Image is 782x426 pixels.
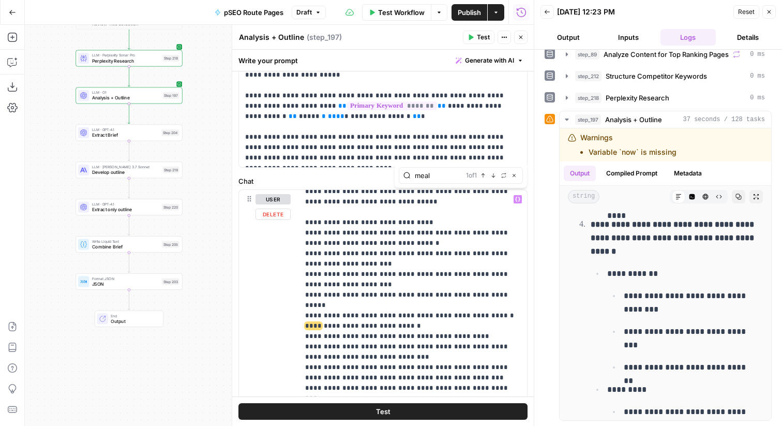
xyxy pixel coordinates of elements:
span: End [111,313,158,319]
div: LLM · [PERSON_NAME] 3.7 SonnetDevelop outlineStep 219 [76,161,182,178]
span: Reset [738,7,755,17]
g: Edge from step_202 to step_218 [128,30,130,50]
span: Analyze Content for Top Ranking Pages [604,49,729,60]
div: EndOutput [76,311,182,327]
button: Draft [292,6,326,19]
div: Step 205 [162,241,179,247]
button: Test [463,31,494,44]
g: Edge from step_197 to step_204 [128,104,130,124]
g: Edge from step_204 to step_219 [128,141,130,161]
div: Step 219 [163,167,179,173]
button: pSEO Route Pages [208,4,290,21]
div: Step 220 [162,204,179,210]
span: pSEO Route Pages [224,7,283,18]
span: step_212 [575,71,601,81]
span: 37 seconds / 128 tasks [683,115,765,124]
span: 0 ms [750,71,765,81]
div: 37 seconds / 128 tasks [560,128,771,420]
button: 0 ms [560,46,771,63]
textarea: Analysis + Outline [239,32,304,42]
span: JSON [92,281,159,287]
span: step_197 [575,114,601,125]
span: Format JSON [92,276,159,282]
span: Output [111,318,158,325]
span: LLM · GPT-4.1 [92,127,159,133]
div: Write your prompt [232,50,534,71]
button: Publish [452,4,487,21]
button: Output [540,29,596,46]
g: Edge from step_218 to step_197 [128,67,130,87]
div: Step 218 [163,55,179,62]
input: Search [415,170,462,181]
span: LLM · O1 [92,90,160,95]
span: step_89 [575,49,599,60]
button: 0 ms [560,68,771,84]
span: Extract only outline [92,206,159,213]
span: Combine Brief [92,243,159,250]
div: LLM · GPT-4.1Extract BriefStep 204 [76,124,182,141]
span: Draft [296,8,312,17]
div: Review Title Selection [76,13,182,30]
span: Test [477,33,490,42]
label: Chat [238,176,528,186]
span: Perplexity Research [92,57,160,64]
span: Extract Brief [92,131,159,138]
g: Edge from step_203 to end [128,290,130,310]
div: LLM · Perplexity Sonar ProPerplexity ResearchStep 218 [76,50,182,67]
button: Generate with AI [452,54,528,67]
span: string [568,190,599,203]
span: Write Liquid Text [92,239,159,244]
span: Structure Competitor Keywords [606,71,707,81]
span: ( step_197 ) [307,32,342,42]
div: Step 204 [162,129,179,136]
span: Analysis + Outline [92,94,160,101]
div: Write Liquid TextCombine BriefStep 205 [76,236,182,253]
span: Analysis + Outline [605,114,662,125]
span: 0 ms [750,93,765,102]
div: Step 203 [162,278,179,285]
button: Compiled Prompt [600,166,664,181]
span: step_218 [575,93,601,103]
div: LLM · O1Analysis + OutlineStep 197 [76,87,182,104]
span: Test [376,406,390,417]
button: Inputs [600,29,656,46]
span: LLM · Perplexity Sonar Pro [92,52,160,58]
button: Output [564,166,596,181]
button: 0 ms [560,90,771,106]
button: Test Workflow [362,4,431,21]
div: Format JSONJSONStep 203 [76,273,182,290]
span: LLM · [PERSON_NAME] 3.7 Sonnet [92,164,160,170]
span: 1 of 1 [466,171,477,180]
span: Generate with AI [465,56,514,65]
button: Logs [660,29,716,46]
span: 0 ms [750,50,765,59]
span: Review Title Selection [92,20,154,27]
g: Edge from step_219 to step_220 [128,178,130,198]
button: Reset [733,5,759,19]
li: Variable `now` is missing [589,147,676,157]
button: user [255,194,291,204]
span: LLM · GPT-4.1 [92,201,159,207]
button: Test [238,403,528,420]
button: Metadata [668,166,708,181]
span: Develop outline [92,169,160,175]
g: Edge from step_220 to step_205 [128,215,130,236]
span: Perplexity Research [606,93,669,103]
div: LLM · GPT-4.1Extract only outlineStep 220 [76,199,182,215]
g: Edge from step_205 to step_203 [128,253,130,273]
span: Test Workflow [378,7,425,18]
div: Warnings [580,133,676,157]
button: Details [720,29,776,46]
button: 37 seconds / 128 tasks [560,111,771,128]
button: Delete [255,209,291,220]
span: Publish [458,7,481,18]
div: Step 197 [163,93,179,99]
